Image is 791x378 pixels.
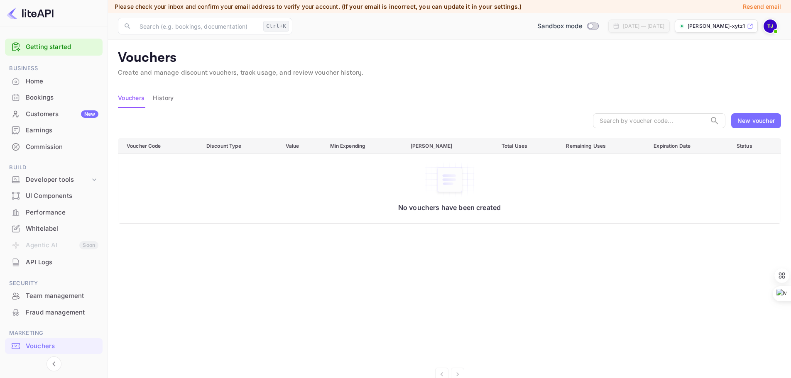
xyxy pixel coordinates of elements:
a: Home [5,73,103,89]
div: Fraud management [26,308,98,317]
th: Total Uses [495,138,560,154]
div: Team management [26,291,98,301]
img: No vouchers have been created [425,162,475,197]
div: Switch to Production mode [534,22,602,31]
div: Developer tools [5,173,103,187]
a: Vouchers [5,338,103,354]
a: Bookings [5,90,103,105]
div: Home [5,73,103,90]
a: UI Components [5,188,103,203]
span: Business [5,64,103,73]
a: Whitelabel [5,221,103,236]
a: Commission [5,139,103,154]
div: Whitelabel [26,224,98,234]
p: Vouchers [118,50,781,66]
a: CustomersNew [5,106,103,122]
input: Search (e.g. bookings, documentation) [135,18,260,34]
input: Search by voucher code... [593,113,706,128]
div: API Logs [5,254,103,271]
div: Whitelabel [5,221,103,237]
div: Commission [5,139,103,155]
div: Getting started [5,39,103,56]
th: Status [730,138,781,154]
p: [PERSON_NAME]-xytz1.nui... [688,22,745,30]
div: Home [26,77,98,86]
th: Expiration Date [647,138,730,154]
p: Create and manage discount vouchers, track usage, and review voucher history. [118,68,781,78]
div: New [81,110,98,118]
div: Vouchers [26,341,98,351]
th: Remaining Uses [559,138,647,154]
span: Marketing [5,329,103,338]
img: Trevor James [764,20,777,33]
th: Min Expending [323,138,404,154]
span: (If your email is incorrect, you can update it in your settings.) [342,3,522,10]
div: Ctrl+K [263,21,289,32]
div: Team management [5,288,103,304]
div: API Logs [26,258,98,267]
span: Sandbox mode [537,22,583,31]
div: Commission [26,142,98,152]
div: Bookings [26,93,98,102]
a: Team management [5,288,103,303]
button: History [153,88,174,108]
span: Security [5,279,103,288]
div: Developer tools [26,175,90,185]
span: Build [5,163,103,172]
button: Collapse navigation [47,356,61,371]
a: API Logs [5,254,103,270]
div: [DATE] — [DATE] [623,22,664,30]
th: Discount Type [200,138,279,154]
div: Bookings [5,90,103,106]
div: UI Components [5,188,103,204]
a: Performance [5,205,103,220]
th: Voucher Code [118,138,200,154]
div: Earnings [5,122,103,139]
a: Fraud management [5,305,103,320]
div: New voucher [737,116,775,125]
img: LiteAPI logo [7,7,54,20]
div: Customers [26,110,98,119]
p: No vouchers have been created [127,203,772,212]
th: Value [279,138,323,154]
div: Earnings [26,126,98,135]
div: UI Components [26,191,98,201]
p: Resend email [743,2,781,11]
a: Earnings [5,122,103,138]
button: Vouchers [118,88,144,108]
span: Please check your inbox and confirm your email address to verify your account. [115,3,340,10]
th: [PERSON_NAME] [404,138,495,154]
div: Performance [5,205,103,221]
div: Fraud management [5,305,103,321]
div: Performance [26,208,98,217]
a: Getting started [26,42,98,52]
